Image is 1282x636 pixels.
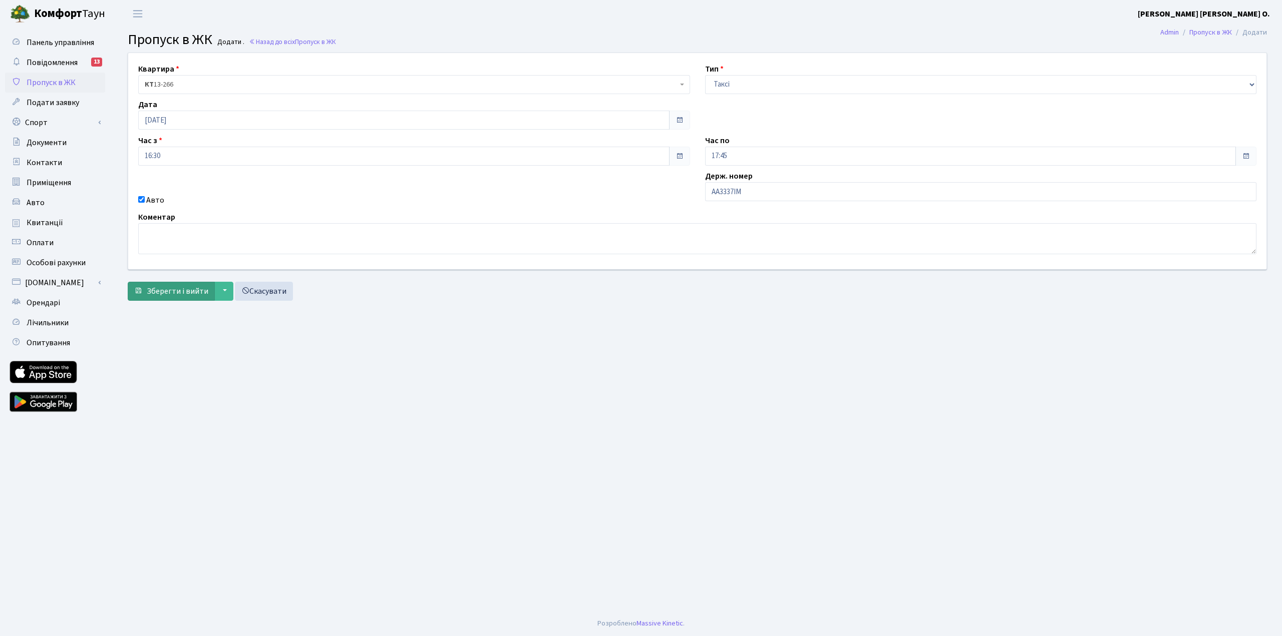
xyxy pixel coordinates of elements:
a: Назад до всіхПропуск в ЖК [249,37,336,47]
b: [PERSON_NAME] [PERSON_NAME] О. [1138,9,1270,20]
span: Панель управління [27,37,94,48]
button: Переключити навігацію [125,6,150,22]
a: Спорт [5,113,105,133]
b: Комфорт [34,6,82,22]
span: Таун [34,6,105,23]
a: Повідомлення13 [5,53,105,73]
a: Особові рахунки [5,253,105,273]
a: Приміщення [5,173,105,193]
span: Повідомлення [27,57,78,68]
a: Admin [1160,27,1179,38]
div: 13 [91,58,102,67]
a: Орендарі [5,293,105,313]
a: Лічильники [5,313,105,333]
a: Скасувати [235,282,293,301]
span: <b>КТ</b>&nbsp;&nbsp;&nbsp;&nbsp;13-266 [138,75,690,94]
span: Квитанції [27,217,63,228]
span: Пропуск в ЖК [27,77,76,88]
a: Пропуск в ЖК [1189,27,1232,38]
b: КТ [145,80,154,90]
label: Квартира [138,63,179,75]
label: Коментар [138,211,175,223]
span: Контакти [27,157,62,168]
span: Лічильники [27,317,69,328]
a: Авто [5,193,105,213]
span: Пропуск в ЖК [128,30,212,50]
a: [DOMAIN_NAME] [5,273,105,293]
a: [PERSON_NAME] [PERSON_NAME] О. [1138,8,1270,20]
label: Час з [138,135,162,147]
button: Зберегти і вийти [128,282,215,301]
span: Авто [27,197,45,208]
label: Держ. номер [705,170,753,182]
label: Дата [138,99,157,111]
a: Опитування [5,333,105,353]
span: Опитування [27,337,70,348]
input: AA0001AA [705,182,1257,201]
a: Подати заявку [5,93,105,113]
a: Пропуск в ЖК [5,73,105,93]
a: Документи [5,133,105,153]
label: Тип [705,63,724,75]
span: Особові рахунки [27,257,86,268]
div: Розроблено . [597,618,685,629]
span: <b>КТ</b>&nbsp;&nbsp;&nbsp;&nbsp;13-266 [145,80,678,90]
a: Панель управління [5,33,105,53]
a: Контакти [5,153,105,173]
span: Оплати [27,237,54,248]
a: Massive Kinetic [636,618,683,628]
small: Додати . [215,38,244,47]
span: Орендарі [27,297,60,308]
span: Подати заявку [27,97,79,108]
span: Зберегти і вийти [147,286,208,297]
span: Пропуск в ЖК [295,37,336,47]
nav: breadcrumb [1145,22,1282,43]
img: logo.png [10,4,30,24]
label: Авто [146,194,164,206]
a: Оплати [5,233,105,253]
label: Час по [705,135,730,147]
li: Додати [1232,27,1267,38]
a: Квитанції [5,213,105,233]
span: Приміщення [27,177,71,188]
span: Документи [27,137,67,148]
